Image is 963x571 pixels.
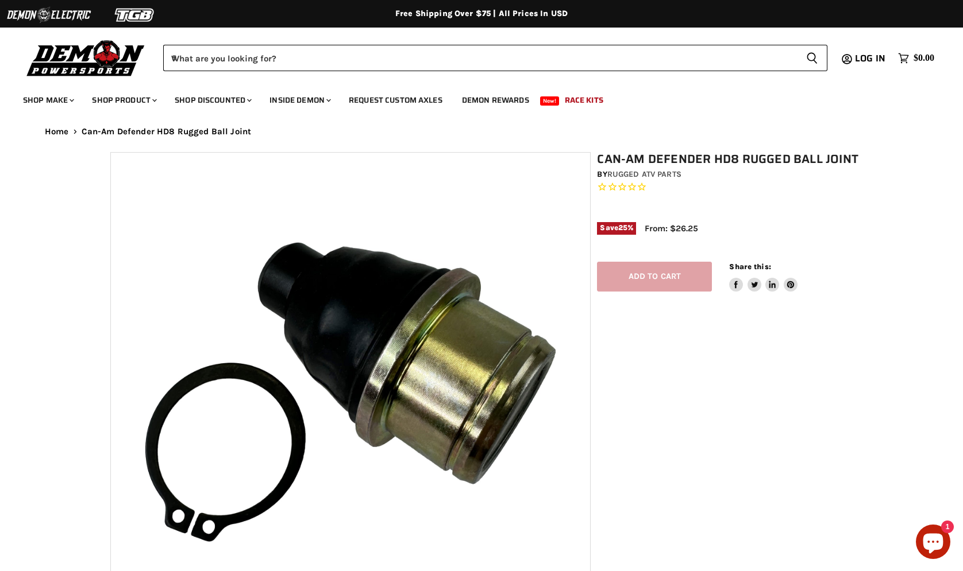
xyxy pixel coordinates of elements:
inbox-online-store-chat: Shopify online store chat [912,525,954,562]
form: Product [163,45,827,71]
span: Can-Am Defender HD8 Rugged Ball Joint [82,127,252,137]
a: Home [45,127,69,137]
div: Free Shipping Over $75 | All Prices In USD [22,9,941,19]
span: 25 [618,223,627,232]
a: Shop Discounted [166,88,259,112]
a: $0.00 [892,50,940,67]
img: Demon Electric Logo 2 [6,4,92,26]
span: Rated 0.0 out of 5 stars 0 reviews [597,181,859,193]
span: From: $26.25 [645,223,698,234]
nav: Breadcrumbs [22,127,941,137]
aside: Share this: [729,262,798,292]
a: Shop Product [83,88,164,112]
span: $0.00 [914,53,934,64]
input: When autocomplete results are available use up and down arrows to review and enter to select [163,45,797,71]
h1: Can-Am Defender HD8 Rugged Ball Joint [597,152,859,166]
span: Share this: [729,262,771,271]
div: by [597,168,859,181]
span: Log in [855,51,885,65]
a: Race Kits [556,88,612,112]
a: Inside Demon [261,88,338,112]
img: Demon Powersports [23,37,149,78]
a: Log in [850,53,892,64]
a: Request Custom Axles [340,88,451,112]
a: Shop Make [14,88,81,112]
span: New! [540,96,560,106]
a: Demon Rewards [453,88,538,112]
img: TGB Logo 2 [92,4,178,26]
button: Search [797,45,827,71]
a: Rugged ATV Parts [607,169,681,179]
ul: Main menu [14,84,931,112]
span: Save % [597,222,636,235]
